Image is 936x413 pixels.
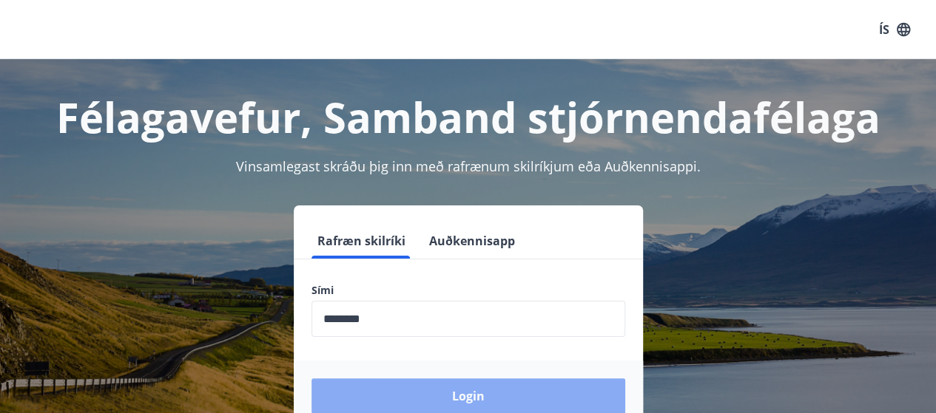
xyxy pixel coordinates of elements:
[312,223,411,259] button: Rafræn skilríki
[423,223,521,259] button: Auðkennisapp
[871,16,918,43] button: ÍS
[312,283,625,298] label: Sími
[18,89,918,145] h1: Félagavefur, Samband stjórnendafélaga
[236,157,701,175] span: Vinsamlegast skráðu þig inn með rafrænum skilríkjum eða Auðkennisappi.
